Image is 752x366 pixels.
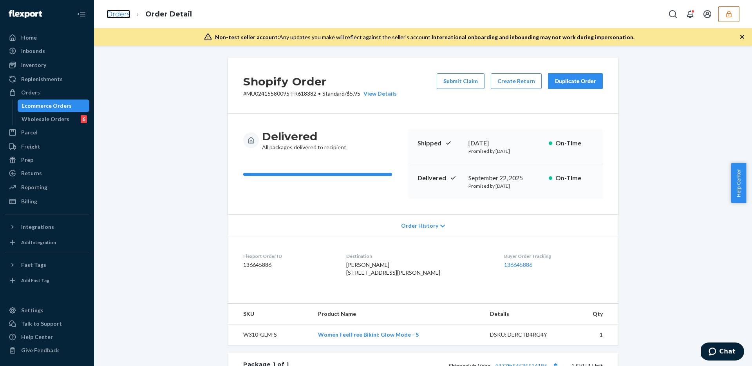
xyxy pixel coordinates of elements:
a: Billing [5,195,89,208]
button: Open account menu [700,6,715,22]
h2: Shopify Order [243,73,397,90]
button: Give Feedback [5,344,89,357]
p: On-Time [555,174,593,183]
a: Inventory [5,59,89,71]
button: View Details [360,90,397,98]
a: Add Fast Tag [5,274,89,287]
div: Home [21,34,37,42]
button: Integrations [5,221,89,233]
div: Orders [21,89,40,96]
dt: Buyer Order Tracking [504,253,603,259]
div: Any updates you make will reflect against the seller's account. [215,33,634,41]
ol: breadcrumbs [100,3,198,26]
img: Flexport logo [9,10,42,18]
span: Non-test seller account: [215,34,279,40]
div: Inventory [21,61,46,69]
div: [DATE] [468,139,542,148]
button: Open Search Box [665,6,681,22]
button: Open notifications [682,6,698,22]
div: DSKU: DERCTB4RG4Y [490,331,564,339]
th: Qty [570,304,618,324]
button: Help Center [731,163,746,203]
span: International onboarding and inbounding may not work during impersonation. [432,34,634,40]
span: Standard [322,90,345,97]
div: Freight [21,143,40,150]
button: Fast Tags [5,259,89,271]
div: Billing [21,197,37,205]
td: W310-GLM-S [228,324,312,345]
a: Add Integration [5,236,89,249]
div: September 22, 2025 [468,174,542,183]
div: Add Fast Tag [21,277,49,284]
p: Promised by [DATE] [468,183,542,189]
p: Delivered [418,174,462,183]
th: SKU [228,304,312,324]
div: Duplicate Order [555,77,596,85]
a: Settings [5,304,89,317]
a: Wholesale Orders6 [18,113,90,125]
p: Promised by [DATE] [468,148,542,154]
a: Help Center [5,331,89,343]
a: Inbounds [5,45,89,57]
p: Shipped [418,139,462,148]
div: Replenishments [21,75,63,83]
div: 6 [81,115,87,123]
th: Product Name [312,304,484,324]
dt: Destination [346,253,492,259]
button: Submit Claim [437,73,484,89]
button: Create Return [491,73,542,89]
div: Wholesale Orders [22,115,69,123]
span: Order History [401,222,438,230]
div: Fast Tags [21,261,46,269]
span: • [318,90,321,97]
div: Prep [21,156,33,164]
a: Orders [5,86,89,99]
div: Reporting [21,183,47,191]
div: Integrations [21,223,54,231]
a: 136645886 [504,261,532,268]
a: Prep [5,154,89,166]
div: Talk to Support [21,320,62,328]
h3: Delivered [262,129,346,143]
th: Details [484,304,570,324]
a: Home [5,31,89,44]
a: Freight [5,140,89,153]
p: # MU02415580095-FR618382 / $5.95 [243,90,397,98]
a: Reporting [5,181,89,194]
div: Help Center [21,333,53,341]
a: Returns [5,167,89,179]
div: Settings [21,306,43,314]
td: 1 [570,324,618,345]
a: Orders [107,10,130,18]
span: [PERSON_NAME] [STREET_ADDRESS][PERSON_NAME] [346,261,440,276]
div: Returns [21,169,42,177]
a: Order Detail [145,10,192,18]
button: Talk to Support [5,317,89,330]
a: Replenishments [5,73,89,85]
p: On-Time [555,139,593,148]
iframe: Opens a widget where you can chat to one of our agents [701,342,744,362]
dt: Flexport Order ID [243,253,334,259]
div: Inbounds [21,47,45,55]
div: Parcel [21,129,38,136]
button: Close Navigation [74,6,89,22]
div: All packages delivered to recipient [262,129,346,151]
a: Women FeelFree Bikini: Glow Mode - S [318,331,419,338]
dd: 136645886 [243,261,334,269]
div: Ecommerce Orders [22,102,72,110]
a: Ecommerce Orders [18,100,90,112]
div: Give Feedback [21,346,59,354]
div: Add Integration [21,239,56,246]
button: Duplicate Order [548,73,603,89]
a: Parcel [5,126,89,139]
